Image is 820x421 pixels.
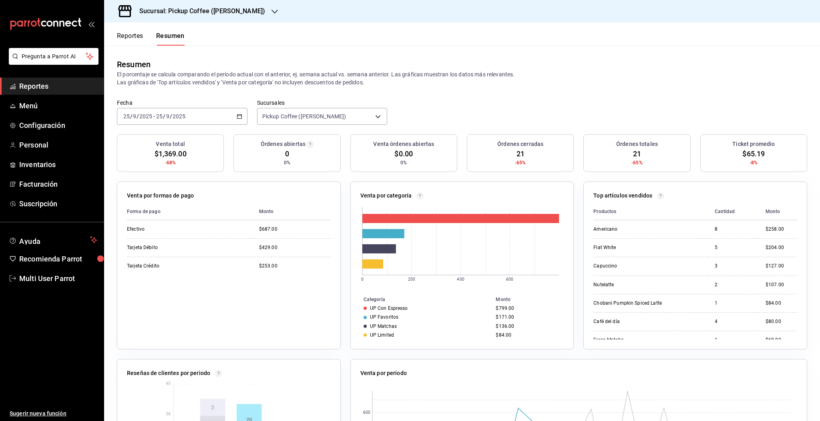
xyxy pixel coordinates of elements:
[400,159,407,166] span: 0%
[715,318,753,325] div: 4
[593,226,673,233] div: Americano
[517,148,525,159] span: 21
[715,263,753,269] div: 3
[133,113,137,120] input: --
[88,21,94,27] button: open_drawer_menu
[22,52,86,61] span: Pregunta a Parrot AI
[133,6,265,16] h3: Sucursal: Pickup Coffee ([PERSON_NAME])
[370,323,397,329] div: UP Matchas
[166,113,170,120] input: --
[496,323,561,329] div: $136.00
[492,295,573,304] th: Monto
[156,140,185,148] h3: Venta total
[155,148,187,159] span: $1,369.00
[742,148,765,159] span: $65.19
[766,244,797,251] div: $204.00
[259,244,331,251] div: $429.00
[766,318,797,325] div: $80.00
[593,244,673,251] div: Flat White
[261,140,305,148] h3: Órdenes abiertas
[408,277,415,281] text: 200
[360,369,407,377] p: Venta por periodo
[766,300,797,307] div: $84.00
[593,192,652,200] p: Top artículos vendidos
[496,314,561,320] div: $171.00
[19,140,97,150] span: Personal
[593,203,708,220] th: Productos
[19,235,87,245] span: Ayuda
[257,100,388,106] label: Sucursales
[127,203,253,220] th: Forma de pago
[593,300,673,307] div: Chobani Pumpkin Spiced Latte
[153,113,155,120] span: -
[253,203,331,220] th: Monto
[394,148,413,159] span: $0.00
[172,113,186,120] input: ----
[715,226,753,233] div: 8
[285,148,289,159] span: 0
[259,226,331,233] div: $687.00
[766,281,797,288] div: $107.00
[370,305,408,311] div: UP Con Espresso
[506,277,513,281] text: 600
[127,226,207,233] div: Efectivo
[715,244,753,251] div: 5
[715,281,753,288] div: 2
[732,140,775,148] h3: Ticket promedio
[708,203,759,220] th: Cantidad
[259,263,331,269] div: $253.00
[361,277,364,281] text: 0
[593,337,673,343] div: Fresa Matcha
[766,226,797,233] div: $258.00
[759,203,797,220] th: Monto
[496,332,561,338] div: $84.00
[351,295,493,304] th: Categoría
[19,81,97,92] span: Reportes
[284,159,290,166] span: 0%
[19,120,97,131] span: Configuración
[139,113,153,120] input: ----
[457,277,464,281] text: 400
[593,281,673,288] div: Nutelatte
[715,337,753,343] div: 1
[170,113,172,120] span: /
[750,159,758,166] span: -8%
[633,148,641,159] span: 21
[117,32,185,46] div: navigation tabs
[496,305,561,311] div: $799.00
[19,273,97,284] span: Multi User Parrot
[127,369,210,377] p: Reseñas de clientes por periodo
[123,113,130,120] input: --
[19,179,97,190] span: Facturación
[117,70,807,86] p: El porcentaje se calcula comparando el período actual con el anterior, ej. semana actual vs. sema...
[262,112,346,120] span: Pickup Coffee ([PERSON_NAME])
[165,159,176,166] span: -68%
[19,253,97,264] span: Recomienda Parrot
[593,263,673,269] div: Capuccino
[127,263,207,269] div: Tarjeta Crédito
[370,332,394,338] div: UP Limited
[137,113,139,120] span: /
[497,140,543,148] h3: Órdenes cerradas
[363,411,370,415] text: 600
[373,140,434,148] h3: Venta órdenes abiertas
[9,48,98,65] button: Pregunta a Parrot AI
[616,140,658,148] h3: Órdenes totales
[130,113,133,120] span: /
[766,263,797,269] div: $127.00
[515,159,526,166] span: -65%
[766,337,797,343] div: $68.00
[593,318,673,325] div: Café del día
[117,58,151,70] div: Resumen
[156,32,185,46] button: Resumen
[163,113,165,120] span: /
[127,244,207,251] div: Tarjeta Débito
[631,159,643,166] span: -65%
[127,192,194,200] p: Venta por formas de pago
[715,300,753,307] div: 1
[19,100,97,111] span: Menú
[6,58,98,66] a: Pregunta a Parrot AI
[10,409,97,418] span: Sugerir nueva función
[117,100,247,106] label: Fecha
[156,113,163,120] input: --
